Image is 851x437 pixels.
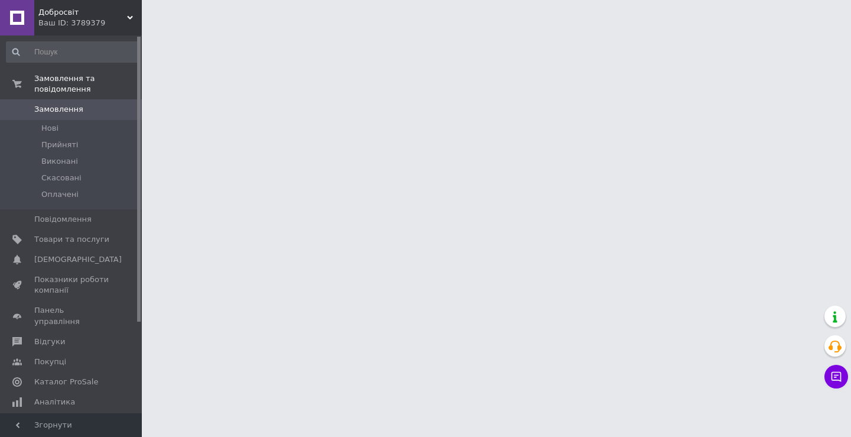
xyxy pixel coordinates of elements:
div: Ваш ID: 3789379 [38,18,142,28]
span: Оплачені [41,189,79,200]
span: Замовлення [34,104,83,115]
span: Каталог ProSale [34,377,98,387]
span: Аналітика [34,397,75,407]
button: Чат з покупцем [824,365,848,389]
span: Нові [41,123,59,134]
span: [DEMOGRAPHIC_DATA] [34,254,122,265]
input: Пошук [6,41,139,63]
span: Скасовані [41,173,82,183]
span: Замовлення та повідомлення [34,73,142,95]
span: Повідомлення [34,214,92,225]
span: Прийняті [41,140,78,150]
span: Показники роботи компанії [34,274,109,296]
span: Відгуки [34,336,65,347]
span: Покупці [34,357,66,367]
span: Товари та послуги [34,234,109,245]
span: Панель управління [34,305,109,326]
span: Виконані [41,156,78,167]
span: Добросвіт [38,7,127,18]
